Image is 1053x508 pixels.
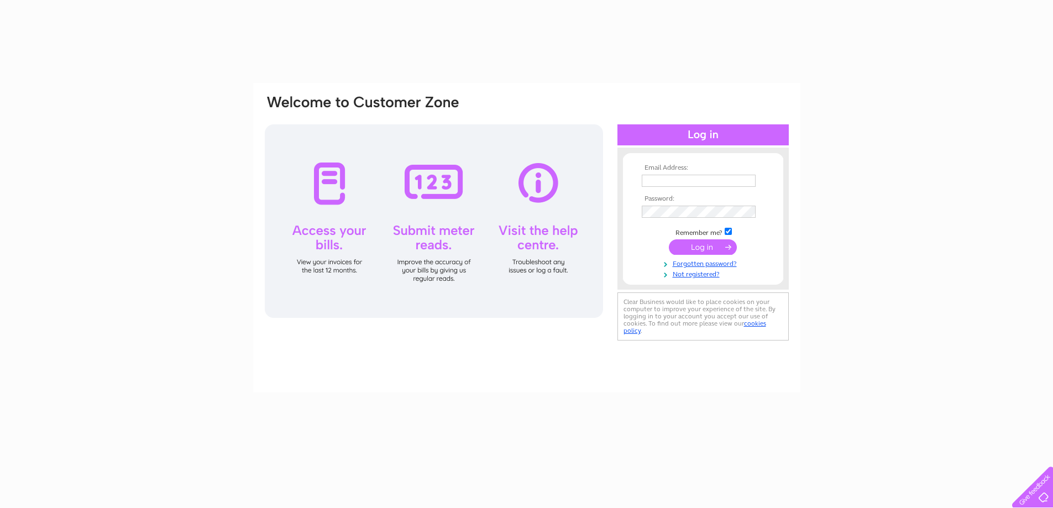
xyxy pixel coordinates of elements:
[639,164,767,172] th: Email Address:
[617,292,789,341] div: Clear Business would like to place cookies on your computer to improve your experience of the sit...
[639,226,767,237] td: Remember me?
[642,258,767,268] a: Forgotten password?
[624,320,766,334] a: cookies policy
[639,195,767,203] th: Password:
[642,268,767,279] a: Not registered?
[669,239,737,255] input: Submit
